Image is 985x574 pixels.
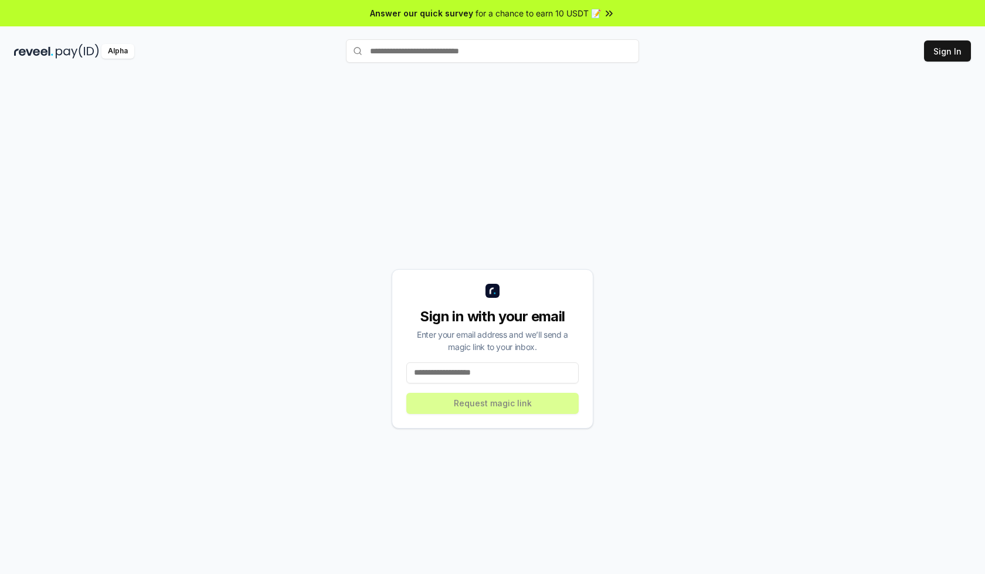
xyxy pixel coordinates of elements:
[56,44,99,59] img: pay_id
[370,7,473,19] span: Answer our quick survey
[14,44,53,59] img: reveel_dark
[485,284,500,298] img: logo_small
[924,40,971,62] button: Sign In
[406,328,579,353] div: Enter your email address and we’ll send a magic link to your inbox.
[101,44,134,59] div: Alpha
[475,7,601,19] span: for a chance to earn 10 USDT 📝
[406,307,579,326] div: Sign in with your email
